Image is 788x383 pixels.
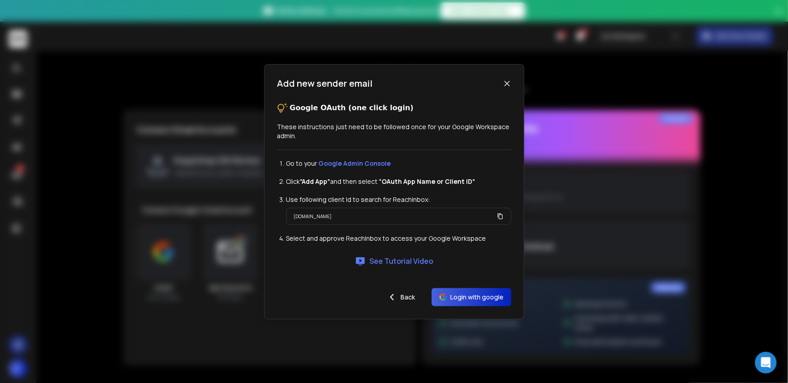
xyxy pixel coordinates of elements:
[755,352,777,374] div: Open Intercom Messenger
[379,177,476,186] strong: “OAuth App Name or Client ID”
[277,122,511,140] p: These instructions just need to be followed once for your Google Workspace admin.
[294,212,332,221] p: [DOMAIN_NAME]
[286,234,511,243] li: Select and approve ReachInbox to access your Google Workspace
[319,159,391,168] a: Google Admin Console
[286,159,511,168] li: Go to your
[379,288,423,306] button: Back
[432,288,511,306] button: Login with google
[286,177,511,186] li: Click and then select
[277,103,288,113] img: tips
[355,256,433,266] a: See Tutorial Video
[286,195,511,204] li: Use following client Id to search for ReachInbox:
[300,177,331,186] strong: ”Add App”
[290,103,414,113] p: Google OAuth (one click login)
[277,77,373,90] h1: Add new sender email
